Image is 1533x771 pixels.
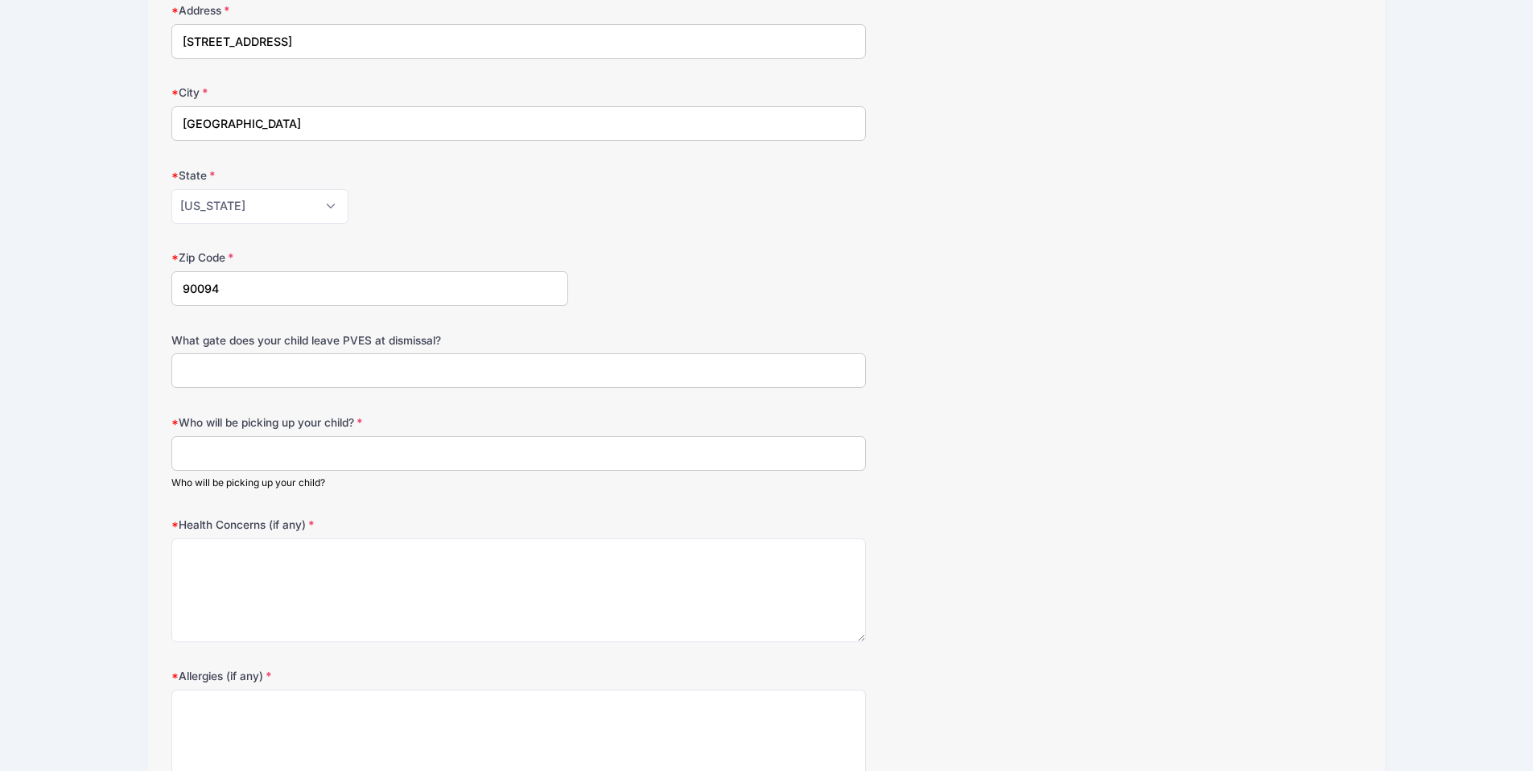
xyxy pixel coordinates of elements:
[171,517,568,533] label: Health Concerns (if any)
[171,332,568,348] label: What gate does your child leave PVES at dismissal?
[171,85,568,101] label: City
[171,2,568,19] label: Address
[171,668,568,684] label: Allergies (if any)
[171,476,866,490] div: Who will be picking up your child?
[171,249,568,266] label: Zip Code
[171,167,568,183] label: State
[171,414,568,431] label: Who will be picking up your child?
[171,271,568,306] input: xxxxx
